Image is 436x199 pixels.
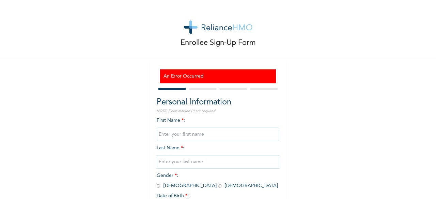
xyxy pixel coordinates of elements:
input: Enter your first name [157,128,279,141]
span: Last Name : [157,146,279,164]
input: Enter your last name [157,155,279,169]
p: NOTE: Fields marked (*) are required [157,109,279,114]
span: First Name : [157,118,279,137]
h3: An Error Occurred [163,73,272,80]
span: Gender : [DEMOGRAPHIC_DATA] [DEMOGRAPHIC_DATA] [157,173,278,188]
p: Enrollee Sign-Up Form [181,37,256,49]
img: logo [184,20,252,34]
h2: Personal Information [157,96,279,109]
